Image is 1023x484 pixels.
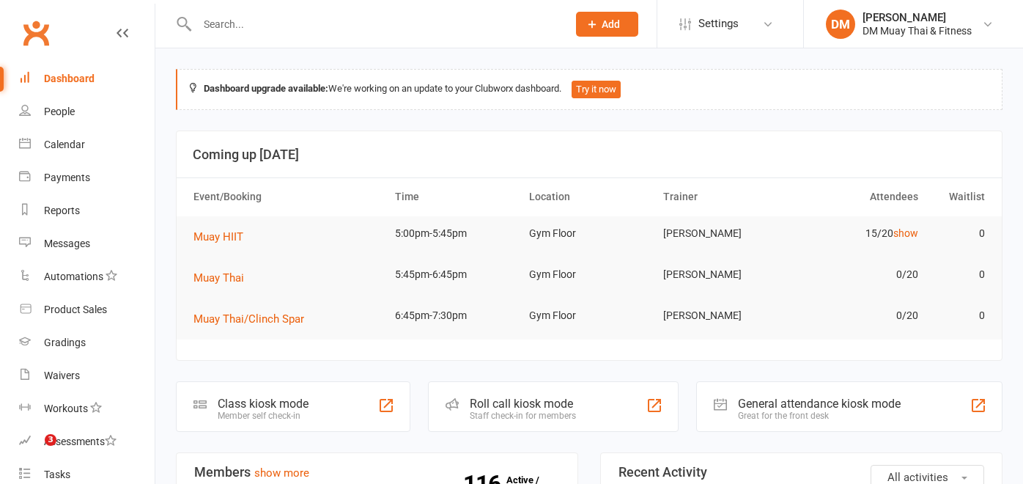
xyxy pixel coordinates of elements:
div: We're working on an update to your Clubworx dashboard. [176,69,1002,110]
th: Time [388,178,522,216]
button: Try it now [572,81,621,98]
span: Settings [698,7,739,40]
a: show [893,227,918,239]
a: Calendar [19,128,155,161]
a: show more [254,466,309,480]
h3: Recent Activity [618,465,984,480]
a: Waivers [19,359,155,392]
button: Muay Thai [193,269,254,287]
th: Location [522,178,657,216]
th: Trainer [657,178,791,216]
a: Reports [19,194,155,227]
div: People [44,106,75,117]
button: Add [576,12,638,37]
th: Event/Booking [187,178,388,216]
td: 5:45pm-6:45pm [388,257,522,292]
div: Product Sales [44,304,107,315]
div: Class kiosk mode [218,397,309,411]
td: 0 [925,298,992,333]
a: Assessments [19,425,155,458]
div: Reports [44,205,80,216]
div: Great for the front desk [738,411,901,421]
div: Automations [44,271,103,282]
button: Muay Thai/Clinch Spar [193,310,314,328]
span: Muay Thai [193,271,244,285]
button: Muay HIIT [193,228,254,246]
a: Dashboard [19,62,155,95]
td: Gym Floor [522,257,657,292]
div: Payments [44,172,90,183]
a: Automations [19,260,155,293]
div: DM Muay Thai & Fitness [863,24,972,37]
span: Add [602,18,620,30]
th: Waitlist [925,178,992,216]
div: Messages [44,238,90,249]
td: 0/20 [791,298,925,333]
td: 15/20 [791,216,925,251]
a: Product Sales [19,293,155,326]
div: Gradings [44,337,86,348]
div: DM [826,10,855,39]
div: Staff check-in for members [470,411,576,421]
td: 0 [925,257,992,292]
td: [PERSON_NAME] [657,298,791,333]
td: [PERSON_NAME] [657,216,791,251]
span: All activities [887,471,948,484]
td: 6:45pm-7:30pm [388,298,522,333]
a: Gradings [19,326,155,359]
span: Muay HIIT [193,230,243,243]
a: People [19,95,155,128]
a: Workouts [19,392,155,425]
a: Payments [19,161,155,194]
a: Messages [19,227,155,260]
h3: Coming up [DATE] [193,147,986,162]
div: [PERSON_NAME] [863,11,972,24]
td: [PERSON_NAME] [657,257,791,292]
h3: Members [194,465,560,480]
td: 0/20 [791,257,925,292]
div: General attendance kiosk mode [738,397,901,411]
input: Search... [193,14,557,34]
td: 0 [925,216,992,251]
div: Workouts [44,403,88,414]
iframe: Intercom live chat [15,434,50,469]
td: 5:00pm-5:45pm [388,216,522,251]
a: Clubworx [18,15,54,51]
span: Muay Thai/Clinch Spar [193,312,304,326]
div: Tasks [44,469,70,480]
div: Assessments [44,436,117,447]
div: Member self check-in [218,411,309,421]
div: Dashboard [44,73,95,84]
span: 3 [45,434,56,446]
strong: Dashboard upgrade available: [204,83,328,94]
td: Gym Floor [522,216,657,251]
td: Gym Floor [522,298,657,333]
div: Calendar [44,139,85,150]
div: Roll call kiosk mode [470,397,576,411]
th: Attendees [791,178,925,216]
div: Waivers [44,370,80,381]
